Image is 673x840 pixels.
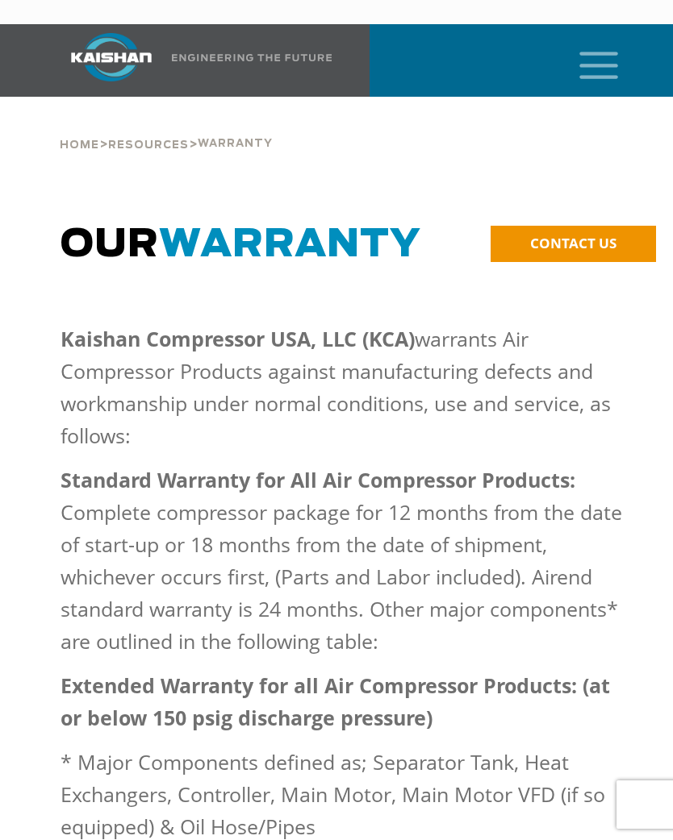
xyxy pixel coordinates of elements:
strong: Standard Warranty for All Air Compressor Products: [61,466,575,493]
a: mobile menu [573,47,600,74]
span: Resources [108,140,189,151]
img: kaishan logo [51,33,172,81]
p: warrants Air Compressor Products against manufacturing defects and workmanship under normal condi... [61,322,622,451]
a: Home [60,137,99,152]
strong: Kaishan Compressor USA, LLC (KCA) [61,325,415,352]
span: OUR [61,226,421,264]
a: Kaishan USA [51,24,332,97]
p: Complete compressor package for 12 months from the date of start-up or 18 months from the date of... [61,464,622,657]
strong: Extended Warranty for all Air Compressor Products: (at or below 150 psig discharge pressure) [61,672,610,731]
a: Resources [108,137,189,152]
span: Warranty [198,139,273,149]
a: CONTACT US [491,226,656,262]
span: WARRANTY [159,226,421,264]
span: Home [60,140,99,151]
div: > > [60,97,273,158]
span: CONTACT US [530,234,617,252]
img: Engineering the future [172,54,332,61]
